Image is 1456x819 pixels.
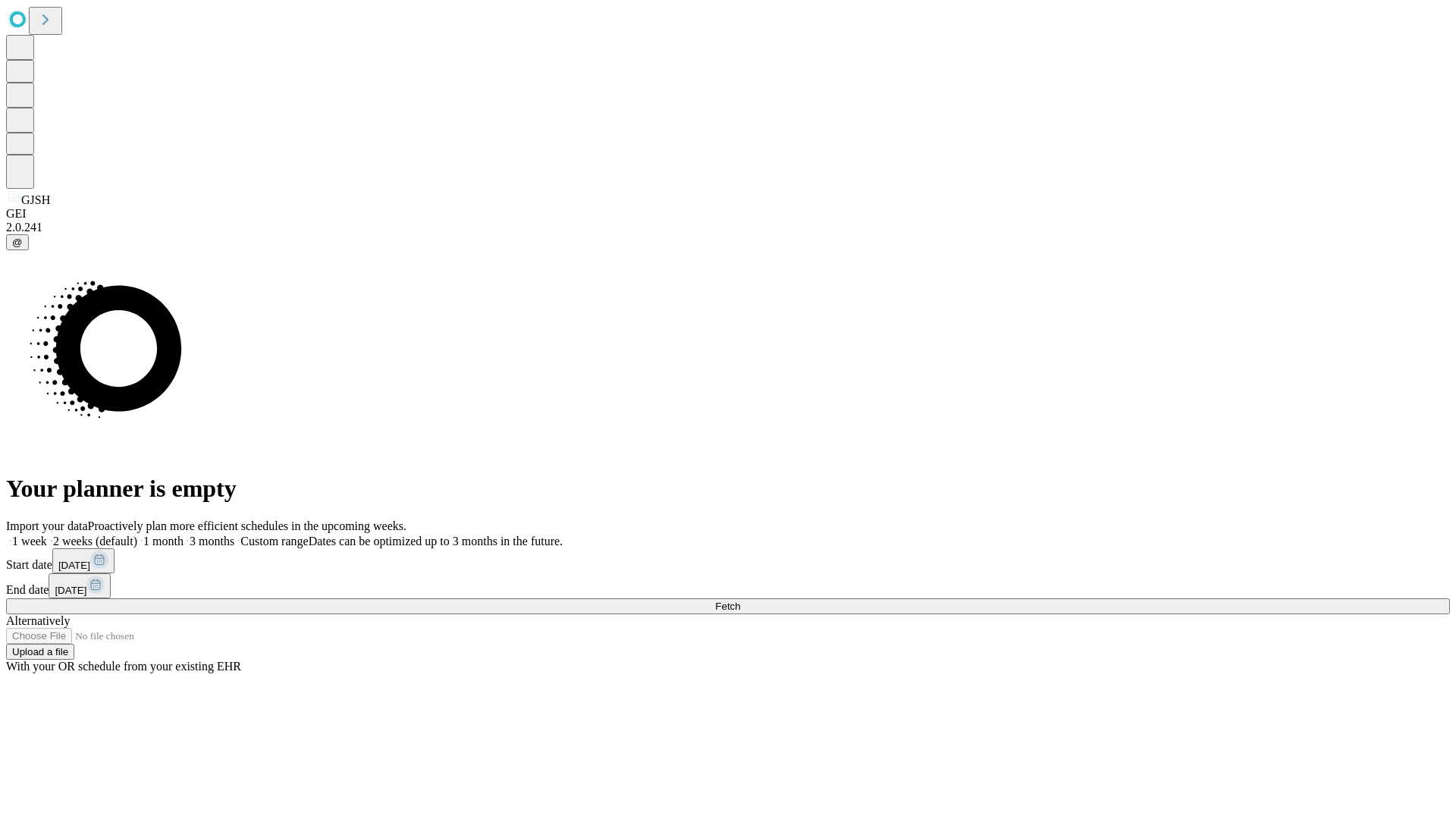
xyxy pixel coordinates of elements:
span: Custom range [240,535,308,548]
button: @ [6,234,29,250]
div: Start date [6,548,1450,573]
h1: Your planner is empty [6,475,1450,503]
span: [DATE] [55,585,86,596]
span: 3 months [190,535,234,548]
span: 2 weeks (default) [53,535,137,548]
button: [DATE] [52,548,115,573]
div: 2.0.241 [6,221,1450,234]
button: Upload a file [6,644,74,660]
span: 1 month [143,535,184,548]
span: @ [12,237,23,248]
span: 1 week [12,535,47,548]
span: Import your data [6,519,88,532]
span: Alternatively [6,614,70,627]
span: Dates can be optimized up to 3 months in the future. [309,535,563,548]
span: [DATE] [58,560,90,571]
span: Fetch [715,601,740,612]
span: Proactively plan more efficient schedules in the upcoming weeks. [88,519,406,532]
span: With your OR schedule from your existing EHR [6,660,241,673]
div: End date [6,573,1450,598]
button: Fetch [6,598,1450,614]
span: GJSH [21,193,50,206]
div: GEI [6,207,1450,221]
button: [DATE] [49,573,111,598]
